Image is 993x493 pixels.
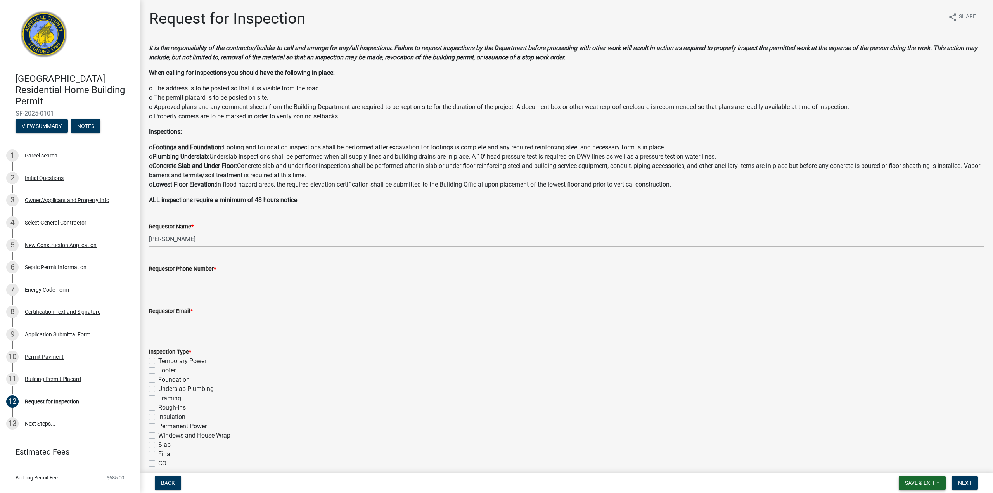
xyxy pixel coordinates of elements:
h1: Request for Inspection [149,9,305,28]
div: Select General Contractor [25,220,86,225]
label: Foundation [158,375,190,384]
button: View Summary [16,119,68,133]
strong: When calling for inspections you should have the following in place: [149,69,335,76]
label: Inspection Type [149,349,191,355]
div: 13 [6,417,19,430]
span: Back [161,480,175,486]
div: 10 [6,351,19,363]
i: share [948,12,957,22]
label: Slab [158,440,171,450]
div: 3 [6,194,19,206]
button: shareShare [942,9,982,24]
div: 12 [6,395,19,408]
div: Septic Permit Information [25,265,86,270]
div: 9 [6,328,19,341]
strong: Lowest Floor Elevation: [152,181,216,188]
label: Temporary Power [158,356,206,366]
strong: Footings and Foundation: [152,144,223,151]
span: Save & Exit [905,480,935,486]
div: 6 [6,261,19,273]
span: Next [958,480,972,486]
div: 2 [6,172,19,184]
label: Requestor Email [149,309,193,314]
label: Insulation [158,412,185,422]
label: Footer [158,366,176,375]
button: Back [155,476,181,490]
label: Final [158,450,172,459]
div: 11 [6,373,19,385]
p: o The address is to be posted so that it is visible from the road. o The permit placard is to be ... [149,84,984,121]
span: Share [959,12,976,22]
div: Request for Inspection [25,399,79,404]
div: Building Permit Placard [25,376,81,382]
label: Permanent Power [158,422,207,431]
div: 4 [6,216,19,229]
label: Pool Bonding [158,468,195,477]
wm-modal-confirm: Notes [71,124,100,130]
div: New Construction Application [25,242,97,248]
label: Requestor Phone Number [149,266,216,272]
label: Underslab Plumbing [158,384,214,394]
div: 8 [6,306,19,318]
div: Initial Questions [25,175,64,181]
label: Framing [158,394,181,403]
div: Application Submittal Form [25,332,90,337]
label: Rough-Ins [158,403,186,412]
span: SF-2025-0101 [16,110,124,117]
wm-modal-confirm: Summary [16,124,68,130]
strong: ALL inspections require a minimum of 48 hours notice [149,196,297,204]
div: 5 [6,239,19,251]
div: Certification Text and Signature [25,309,100,315]
label: Requestor Name [149,224,194,230]
strong: Inspections: [149,128,182,135]
a: Estimated Fees [6,444,127,460]
strong: Plumbing Underslab: [152,153,209,160]
button: Next [952,476,978,490]
img: Abbeville County, South Carolina [16,8,73,65]
label: CO [158,459,166,468]
p: o Footing and foundation inspections shall be performed after excavation for footings is complete... [149,143,984,189]
h4: [GEOGRAPHIC_DATA] Residential Home Building Permit [16,73,133,107]
button: Save & Exit [899,476,946,490]
span: Building Permit Fee [16,475,58,480]
span: $685.00 [107,475,124,480]
div: Owner/Applicant and Property Info [25,197,109,203]
div: 1 [6,149,19,162]
div: 7 [6,284,19,296]
strong: It is the responsibility of the contractor/builder to call and arrange for any/all inspections. F... [149,44,977,61]
div: Energy Code Form [25,287,69,292]
div: Parcel search [25,153,57,158]
button: Notes [71,119,100,133]
strong: Concrete Slab and Under Floor: [152,162,237,170]
div: Permit Payment [25,354,64,360]
label: Windows and House Wrap [158,431,230,440]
